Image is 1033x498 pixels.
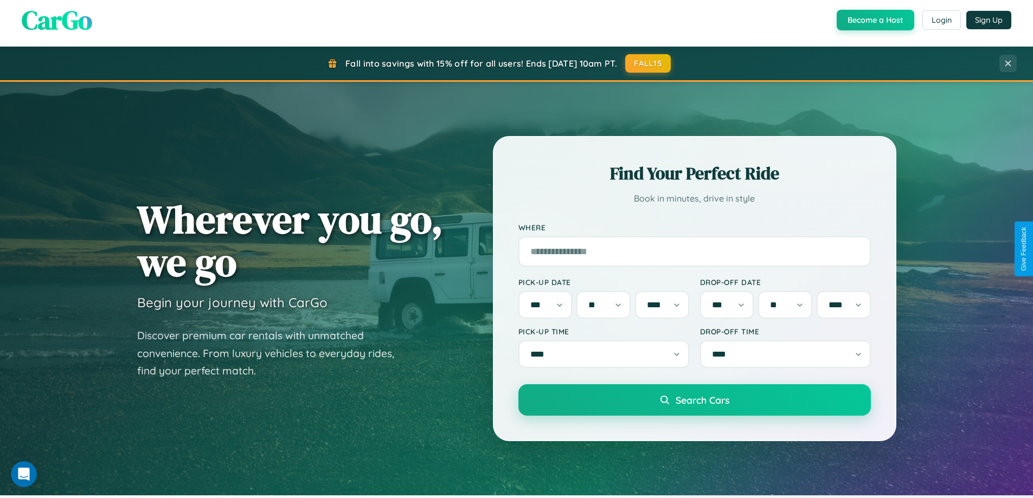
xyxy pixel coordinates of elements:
iframe: Intercom live chat [11,461,37,487]
label: Pick-up Time [518,327,689,336]
button: Sign Up [966,11,1011,29]
button: FALL15 [625,54,671,73]
label: Drop-off Date [700,277,871,287]
span: CarGo [22,2,92,38]
button: Become a Host [837,10,914,30]
h1: Wherever you go, we go [137,198,443,283]
div: Give Feedback [1020,227,1028,271]
label: Drop-off Time [700,327,871,336]
button: Search Cars [518,384,871,416]
label: Where [518,223,871,232]
span: Fall into savings with 15% off for all users! Ends [DATE] 10am PT. [345,58,617,69]
p: Discover premium car rentals with unmatched convenience. From luxury vehicles to everyday rides, ... [137,327,408,380]
span: Search Cars [676,394,729,406]
h3: Begin your journey with CarGo [137,294,328,311]
p: Book in minutes, drive in style [518,191,871,206]
h2: Find Your Perfect Ride [518,161,871,185]
label: Pick-up Date [518,277,689,287]
button: Login [922,10,961,30]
